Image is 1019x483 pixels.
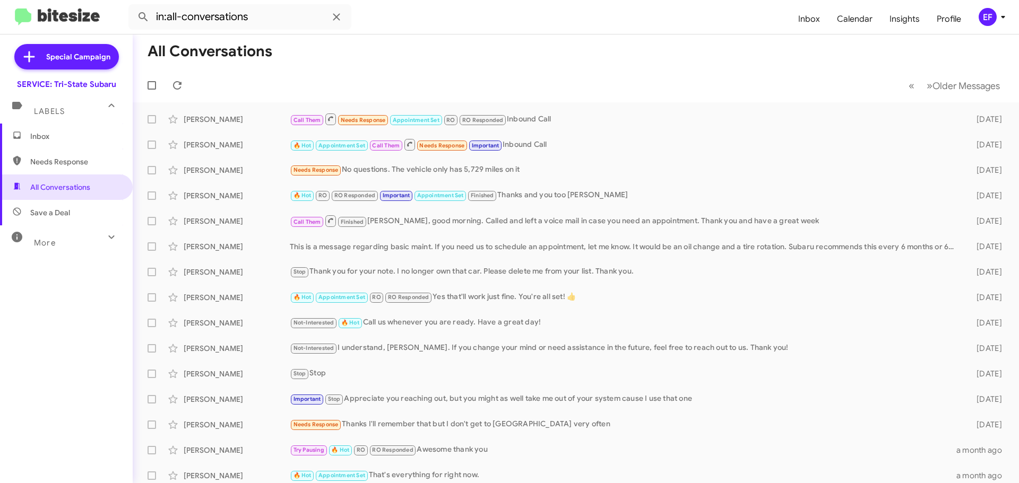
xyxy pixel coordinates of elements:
div: [DATE] [960,343,1011,354]
span: Important [472,142,499,149]
span: Appointment Set [393,117,439,124]
div: [PERSON_NAME] [184,470,290,481]
div: [PERSON_NAME], good morning. Called and left a voice mail in case you need an appointment. Thank ... [290,214,960,227]
span: Not-Interested [293,345,334,352]
div: [DATE] [960,419,1011,430]
h1: All Conversations [148,43,272,60]
div: a month ago [956,445,1011,455]
span: Save a Deal [30,207,70,218]
div: [PERSON_NAME] [184,267,290,277]
div: [DATE] [960,394,1011,405]
span: Call Them [293,117,321,124]
span: RO Responded [462,117,503,124]
a: Inbox [790,4,828,34]
span: Special Campaign [46,51,110,62]
div: Thanks I'll remember that but I don't get to [GEOGRAPHIC_DATA] very often [290,418,960,431]
div: [DATE] [960,216,1011,226]
span: Needs Response [30,156,120,167]
div: Inbound Call [290,138,960,151]
button: EF [970,8,1007,26]
span: Try Pausing [293,446,324,453]
div: [PERSON_NAME] [184,216,290,226]
span: Important [383,192,410,199]
span: Needs Response [341,117,386,124]
span: Needs Response [293,421,339,428]
span: Inbox [30,131,120,142]
div: a month ago [956,470,1011,481]
div: [PERSON_NAME] [184,343,290,354]
div: [DATE] [960,190,1011,201]
div: [PERSON_NAME] [184,394,290,405]
span: Labels [34,107,65,116]
div: [PERSON_NAME] [184,165,290,175]
span: RO Responded [388,294,429,301]
a: Insights [881,4,928,34]
span: Appointment Set [318,294,365,301]
span: Finished [341,218,364,225]
div: [DATE] [960,114,1011,125]
span: » [927,79,932,92]
span: RO [446,117,455,124]
span: RO [318,192,327,199]
div: This is a message regarding basic maint. If you need us to schedule an appointment, let me know. ... [290,241,960,252]
div: EF [979,8,997,26]
div: [PERSON_NAME] [184,419,290,430]
span: All Conversations [30,182,90,192]
span: 🔥 Hot [331,446,349,453]
div: SERVICE: Tri-State Subaru [17,79,116,90]
div: Thank you for your note. I no longer own that car. Please delete me from your list. Thank you. [290,266,960,278]
span: 🔥 Hot [293,472,312,479]
div: Stop [290,367,960,380]
span: Appointment Set [318,142,365,149]
span: Important [293,396,321,402]
div: [PERSON_NAME] [184,445,290,455]
span: 🔥 Hot [341,319,359,326]
div: [PERSON_NAME] [184,114,290,125]
a: Calendar [828,4,881,34]
div: [DATE] [960,318,1011,328]
span: RO Responded [334,192,375,199]
span: RO [357,446,365,453]
div: That's everything for right now. [290,469,956,481]
div: Awesome thank you [290,444,956,456]
nav: Page navigation example [903,75,1006,96]
div: [DATE] [960,368,1011,379]
span: Needs Response [293,166,339,173]
span: 🔥 Hot [293,192,312,199]
div: Call us whenever you are ready. Have a great day! [290,317,960,329]
span: Stop [293,268,306,275]
button: Next [920,75,1006,96]
div: [PERSON_NAME] [184,292,290,303]
span: More [34,238,56,248]
span: Call Them [372,142,400,149]
span: Call Them [293,218,321,225]
div: [PERSON_NAME] [184,318,290,328]
span: RO [372,294,381,301]
div: Yes that'll work just fine. You're all set! 👍 [290,291,960,303]
span: Not-Interested [293,319,334,326]
div: [PERSON_NAME] [184,139,290,150]
div: No questions. The vehicle only has 5,729 miles on it [290,164,960,176]
a: Profile [928,4,970,34]
div: Thanks and you too [PERSON_NAME] [290,189,960,201]
div: [DATE] [960,165,1011,175]
span: RO Responded [372,446,413,453]
span: Stop [293,370,306,377]
div: [DATE] [960,267,1011,277]
span: « [909,79,914,92]
span: Appointment Set [417,192,464,199]
a: Special Campaign [14,44,119,69]
span: Stop [328,396,341,402]
button: Previous [902,75,921,96]
div: [PERSON_NAME] [184,368,290,379]
div: [PERSON_NAME] [184,241,290,252]
span: Older Messages [932,80,1000,92]
span: 🔥 Hot [293,294,312,301]
div: Appreciate you reaching out, but you might as well take me out of your system cause I use that one [290,393,960,405]
span: 🔥 Hot [293,142,312,149]
div: [DATE] [960,139,1011,150]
